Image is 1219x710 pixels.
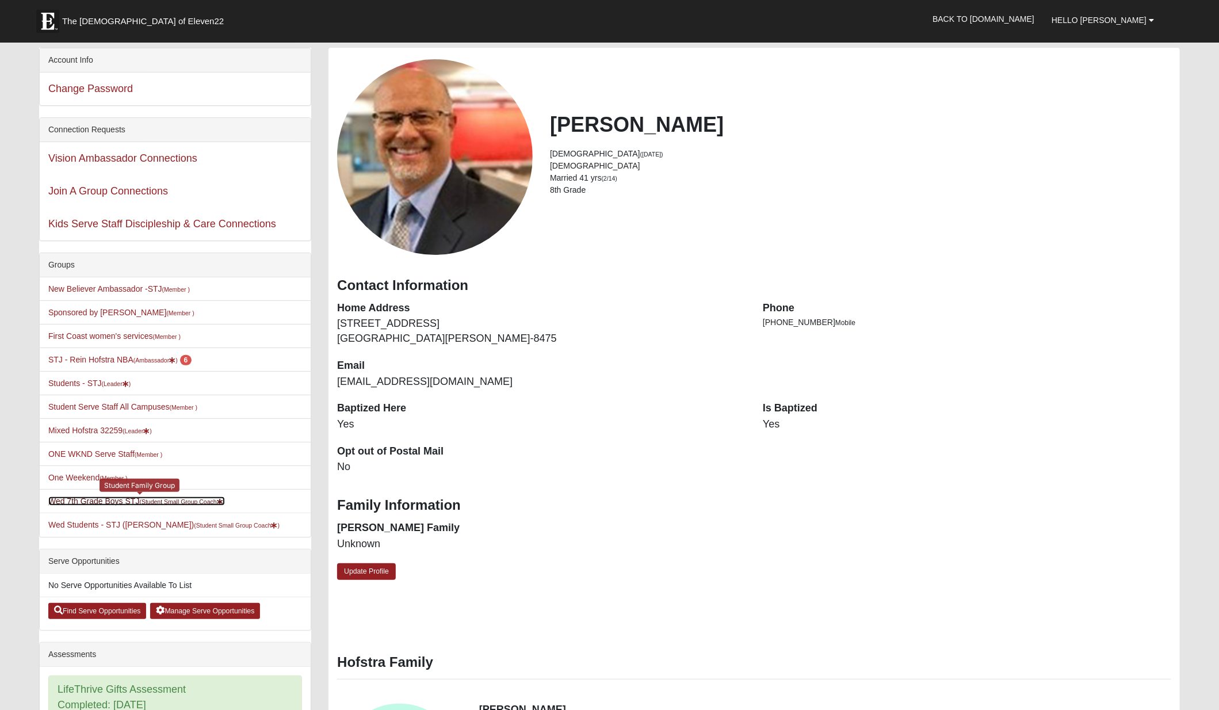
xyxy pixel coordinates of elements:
small: (Member ) [170,404,197,411]
small: (Student Small Group Coach ) [194,522,280,529]
dt: Opt out of Postal Mail [337,444,746,459]
a: Mixed Hofstra 32259(Leader) [48,426,152,435]
a: Student Serve Staff All Campuses(Member ) [48,402,197,411]
a: One Weekend(Member ) [48,473,128,482]
a: Vision Ambassador Connections [48,152,197,164]
dt: Phone [763,301,1171,316]
a: Back to [DOMAIN_NAME] [924,5,1043,33]
h3: Family Information [337,497,1171,514]
a: Sponsored by [PERSON_NAME](Member ) [48,308,194,317]
a: Manage Serve Opportunities [150,603,260,619]
div: Student Family Group [100,479,179,492]
h3: Contact Information [337,277,1171,294]
span: Hello [PERSON_NAME] [1052,16,1147,25]
a: First Coast women's services(Member ) [48,331,181,341]
dt: Is Baptized [763,401,1171,416]
a: Change Password [48,83,133,94]
li: No Serve Opportunities Available To List [40,574,311,597]
dd: [EMAIL_ADDRESS][DOMAIN_NAME] [337,375,746,390]
dt: Email [337,358,746,373]
small: (Member ) [153,333,181,340]
dt: Home Address [337,301,746,316]
dd: Unknown [337,537,746,552]
dd: Yes [337,417,746,432]
div: Assessments [40,643,311,667]
small: (Member ) [166,310,194,316]
small: (Member ) [100,475,127,482]
div: Connection Requests [40,118,311,142]
small: (Leader ) [123,427,152,434]
small: (2/14) [602,175,617,182]
small: (Student Small Group Coach ) [139,498,225,505]
dd: Yes [763,417,1171,432]
li: [PHONE_NUMBER] [763,316,1171,329]
a: Wed 7th Grade Boys STJ(Student Small Group Coach) [48,497,225,506]
div: Account Info [40,48,311,72]
h2: [PERSON_NAME] [550,112,1171,137]
li: [DEMOGRAPHIC_DATA] [550,148,1171,160]
small: (Member ) [162,286,190,293]
small: ([DATE]) [640,151,663,158]
a: The [DEMOGRAPHIC_DATA] of Eleven22 [30,4,261,33]
small: (Ambassador ) [133,357,178,364]
a: Join A Group Connections [48,185,168,197]
span: The [DEMOGRAPHIC_DATA] of Eleven22 [62,16,224,27]
dd: No [337,460,746,475]
a: ONE WKND Serve Staff(Member ) [48,449,162,459]
a: Find Serve Opportunities [48,603,147,619]
div: Groups [40,253,311,277]
a: Hello [PERSON_NAME] [1043,6,1163,35]
dt: [PERSON_NAME] Family [337,521,746,536]
small: (Leader ) [102,380,131,387]
dt: Baptized Here [337,401,746,416]
li: Married 41 yrs [550,172,1171,184]
div: Serve Opportunities [40,549,311,574]
a: Students - STJ(Leader) [48,379,131,388]
h3: Hofstra Family [337,654,1171,671]
a: STJ - Rein Hofstra NBA(Ambassador) 6 [48,355,192,364]
a: Update Profile [337,563,396,580]
a: New Believer Ambassador -STJ(Member ) [48,284,190,293]
a: Kids Serve Staff Discipleship & Care Connections [48,218,276,230]
li: [DEMOGRAPHIC_DATA] [550,160,1171,172]
span: number of pending members [180,355,192,365]
a: View Fullsize Photo [337,59,533,255]
img: Eleven22 logo [36,10,59,33]
a: Wed Students - STJ ([PERSON_NAME])(Student Small Group Coach) [48,520,280,529]
span: Mobile [835,319,855,327]
li: 8th Grade [550,184,1171,196]
small: (Member ) [135,451,162,458]
dd: [STREET_ADDRESS] [GEOGRAPHIC_DATA][PERSON_NAME]-8475 [337,316,746,346]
